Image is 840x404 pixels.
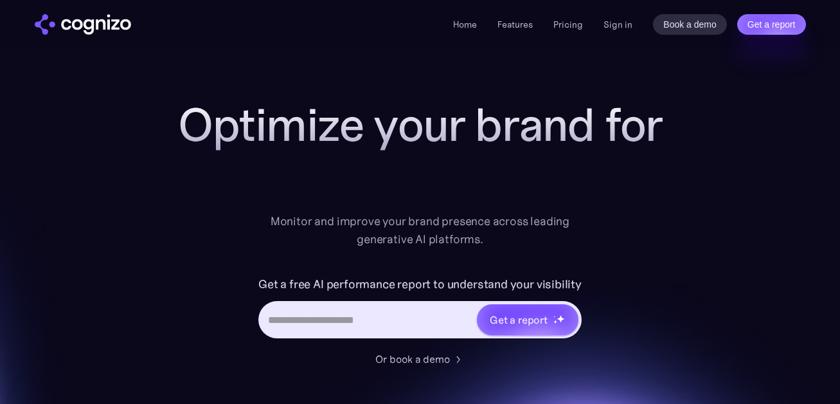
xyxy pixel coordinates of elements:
img: cognizo logo [35,14,131,35]
a: Pricing [553,19,583,30]
img: star [553,320,558,324]
img: star [553,315,555,317]
div: Get a report [490,312,548,327]
a: Get a reportstarstarstar [476,303,580,336]
h1: Optimize your brand for [163,99,677,151]
a: Sign in [603,17,632,32]
a: home [35,14,131,35]
a: Home [453,19,477,30]
label: Get a free AI performance report to understand your visibility [258,274,582,295]
div: Monitor and improve your brand presence across leading generative AI platforms. [262,212,578,248]
img: star [557,315,565,323]
a: Or book a demo [375,351,465,367]
div: Or book a demo [375,351,450,367]
a: Get a report [737,14,806,35]
form: Hero URL Input Form [258,274,582,345]
a: Features [497,19,533,30]
a: Book a demo [653,14,727,35]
